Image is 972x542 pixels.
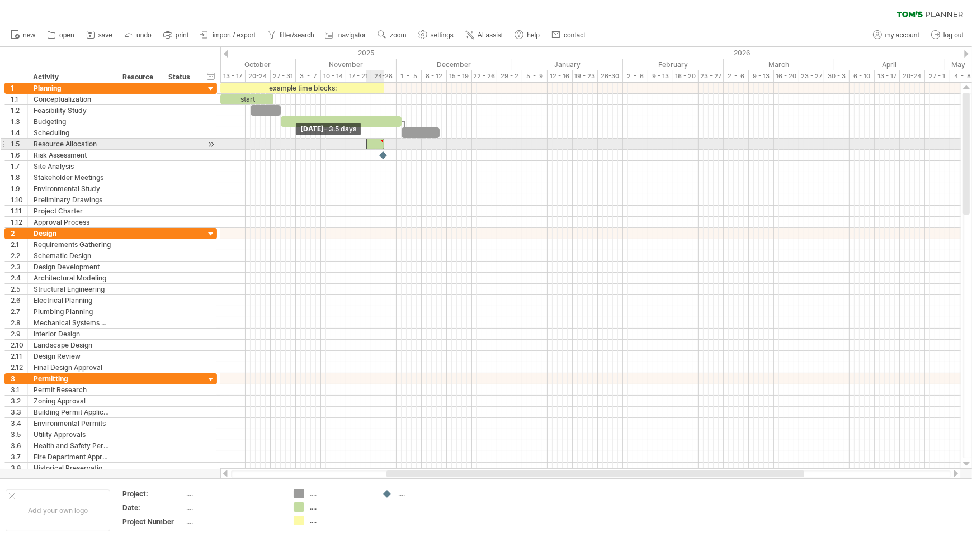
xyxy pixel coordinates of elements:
div: 30 - 3 [824,70,850,82]
div: 2.5 [11,284,27,294]
div: Planning [34,83,111,93]
div: Resource [122,72,157,83]
div: 29 - 2 [497,70,522,82]
div: 5 - 9 [522,70,548,82]
div: 9 - 13 [749,70,774,82]
div: 1.9 [11,183,27,194]
div: 12 - 16 [548,70,573,82]
a: AI assist [463,28,506,42]
div: 9 - 13 [648,70,673,82]
div: March 2026 [724,59,834,70]
span: log out [943,31,964,39]
div: February 2026 [623,59,724,70]
div: 1.3 [11,116,27,127]
div: 3.4 [11,418,27,429]
div: 3.7 [11,451,27,462]
div: Project Number [122,517,184,526]
a: print [161,28,192,42]
div: 23 - 27 [699,70,724,82]
div: Zoning Approval [34,396,111,406]
div: 1.6 [11,150,27,160]
div: .... [186,489,280,498]
div: Utility Approvals [34,429,111,440]
div: 27 - 31 [271,70,296,82]
div: 1.12 [11,217,27,227]
span: print [176,31,188,39]
div: 10 - 14 [321,70,346,82]
div: Architectural Modeling [34,273,111,283]
div: 8 - 12 [422,70,447,82]
a: filter/search [265,28,318,42]
div: Risk Assessment [34,150,111,160]
span: help [527,31,540,39]
div: 2.9 [11,329,27,339]
div: November 2025 [296,59,397,70]
div: 2.11 [11,351,27,362]
a: navigator [323,28,369,42]
div: 1 [11,83,27,93]
div: 20-24 [900,70,925,82]
div: Environmental Permits [34,418,111,429]
div: Approval Process [34,217,111,227]
div: Environmental Study [34,183,111,194]
div: Resource Allocation [34,139,111,149]
div: 24-28 [371,70,397,82]
div: .... [186,517,280,526]
div: Building Permit Application [34,407,111,417]
div: Health and Safety Permits [34,440,111,451]
div: .... [398,489,459,498]
div: Date: [122,503,184,512]
div: 1.4 [11,127,27,138]
div: 2 - 6 [724,70,749,82]
span: contact [564,31,586,39]
span: new [23,31,35,39]
div: scroll to activity [206,139,216,150]
div: 27 - 1 [925,70,950,82]
div: Project Charter [34,206,111,216]
div: 2.2 [11,250,27,261]
div: 3 - 7 [296,70,321,82]
div: Final Design Approval [34,362,111,373]
a: import / export [197,28,259,42]
div: 1.5 [11,139,27,149]
div: Electrical Planning [34,295,111,306]
a: settings [416,28,457,42]
div: Mechanical Systems Design [34,317,111,328]
span: save [98,31,112,39]
div: 17 - 21 [346,70,371,82]
div: 2.4 [11,273,27,283]
div: Design [34,228,111,239]
div: 15 - 19 [447,70,472,82]
div: Stakeholder Meetings [34,172,111,183]
div: Structural Engineering [34,284,111,294]
div: Plumbing Planning [34,306,111,317]
a: contact [549,28,589,42]
div: Scheduling [34,127,111,138]
span: AI assist [478,31,503,39]
div: Site Analysis [34,161,111,172]
a: open [44,28,78,42]
a: zoom [375,28,409,42]
div: 20-24 [246,70,271,82]
div: Status [168,72,193,83]
span: import / export [213,31,256,39]
div: October 2025 [180,59,296,70]
div: 2.8 [11,317,27,328]
div: 3.8 [11,463,27,473]
div: Budgeting [34,116,111,127]
div: Conceptualization [34,94,111,104]
div: 2.7 [11,306,27,317]
div: example time blocks: [220,83,384,93]
div: [DATE] [296,123,361,135]
div: Interior Design [34,329,111,339]
div: Feasibility Study [34,105,111,116]
div: 1.1 [11,94,27,104]
div: 2.12 [11,362,27,373]
div: Permitting [34,373,111,384]
div: 3.1 [11,384,27,395]
div: Landscape Design [34,340,111,350]
div: Design Development [34,262,111,272]
div: Requirements Gathering [34,239,111,250]
div: 1.11 [11,206,27,216]
div: 19 - 23 [573,70,598,82]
